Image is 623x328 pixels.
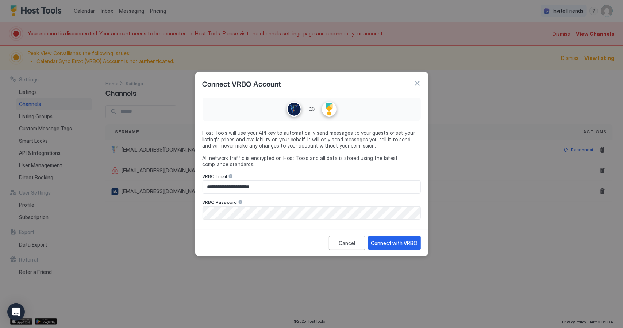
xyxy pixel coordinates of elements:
[203,207,421,219] input: Input Field
[203,199,237,205] span: VRBO Password
[371,239,418,247] div: Connect with VRBO
[203,181,420,193] input: Input Field
[7,303,25,321] div: Open Intercom Messenger
[203,155,421,168] span: All network traffic is encrypted on Host Tools and all data is stored using the latest compliance...
[368,236,421,250] button: Connect with VRBO
[203,78,281,89] span: Connect VRBO Account
[203,173,227,179] span: VRBO Email
[339,239,355,247] div: Cancel
[203,130,421,149] span: Host Tools will use your API key to automatically send messages to your guests or set your listin...
[329,236,365,250] button: Cancel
